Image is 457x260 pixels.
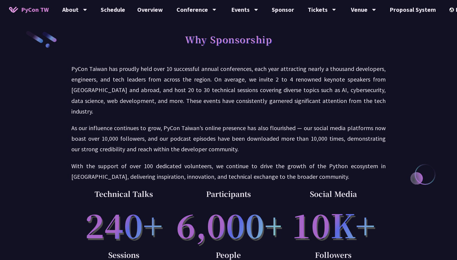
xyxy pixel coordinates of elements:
a: PyCon TW [3,2,55,17]
p: 10K+ [281,200,386,249]
p: Participants [176,188,281,200]
p: With the support of over 100 dedicated volunteers, we continue to drive the growth of the Python ... [71,161,386,182]
p: Technical Talks [71,188,176,200]
p: 6,000+ [176,200,281,249]
img: Home icon of PyCon TW 2025 [9,7,18,13]
p: PyCon Taiwan has proudly held over 10 successful annual conferences, each year attracting nearly ... [71,63,386,117]
h1: Why Sponsorship [185,30,272,48]
p: As our influence continues to grow, PyCon Taiwan’s online presence has also flourished — our soci... [71,123,386,155]
p: 240+ [71,200,176,249]
span: PyCon TW [21,5,49,14]
p: Social Media [281,188,386,200]
img: Locale Icon [449,8,455,12]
